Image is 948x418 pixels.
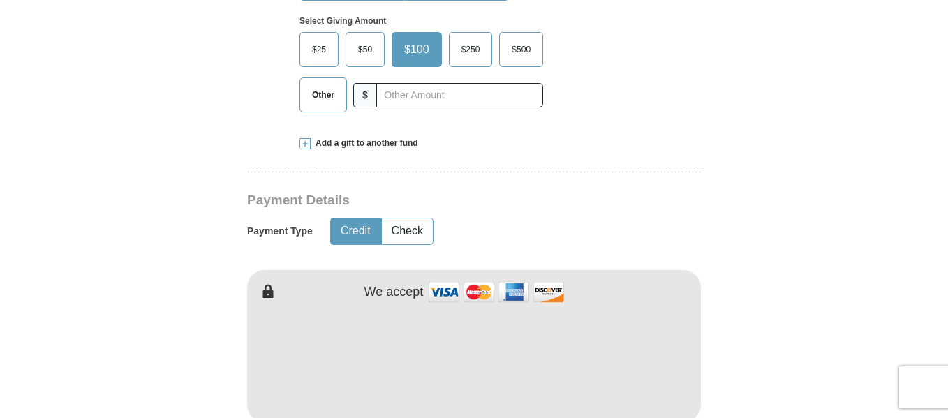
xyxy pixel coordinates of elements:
span: Other [305,84,341,105]
span: $ [353,83,377,107]
span: $100 [397,39,436,60]
img: credit cards accepted [427,277,566,307]
h3: Payment Details [247,193,603,209]
span: $25 [305,39,333,60]
span: $50 [351,39,379,60]
strong: Select Giving Amount [299,16,386,26]
input: Other Amount [376,83,543,107]
h5: Payment Type [247,225,313,237]
button: Credit [331,218,380,244]
span: Add a gift to another fund [311,137,418,149]
span: $500 [505,39,538,60]
button: Check [382,218,433,244]
h4: We accept [364,285,424,300]
span: $250 [454,39,487,60]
